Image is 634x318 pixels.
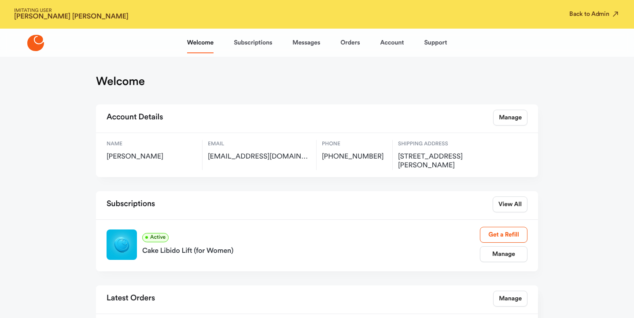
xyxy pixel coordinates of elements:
span: Active [142,233,169,242]
span: [PHONE_NUMBER] [322,152,387,161]
a: Manage [493,110,527,126]
a: Welcome [187,32,214,53]
strong: [PERSON_NAME] [PERSON_NAME] [14,13,129,20]
a: Get a Refill [480,227,527,243]
h1: Welcome [96,74,145,89]
span: IMITATING USER [14,8,129,13]
span: 20 Roosevelt Grade rd, Roosevelt, US, 99356 [398,152,493,170]
a: Manage [480,246,527,262]
span: Phone [322,140,387,148]
span: bowcuttp@gmail.com [208,152,311,161]
h2: Latest Orders [107,291,155,307]
a: Messages [292,32,320,53]
a: Orders [340,32,360,53]
h2: Account Details [107,110,163,126]
a: Support [424,32,447,53]
a: Subscriptions [234,32,272,53]
img: Libido Lift Rx [107,229,137,260]
span: Name [107,140,197,148]
a: View All [493,196,527,212]
button: Back to Admin [569,10,620,18]
span: Shipping Address [398,140,493,148]
h2: Subscriptions [107,196,155,212]
a: Cake Libido Lift (for Women) [142,242,480,256]
span: Email [208,140,311,148]
span: [PERSON_NAME] [107,152,197,161]
a: Manage [493,291,527,307]
a: Account [380,32,404,53]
